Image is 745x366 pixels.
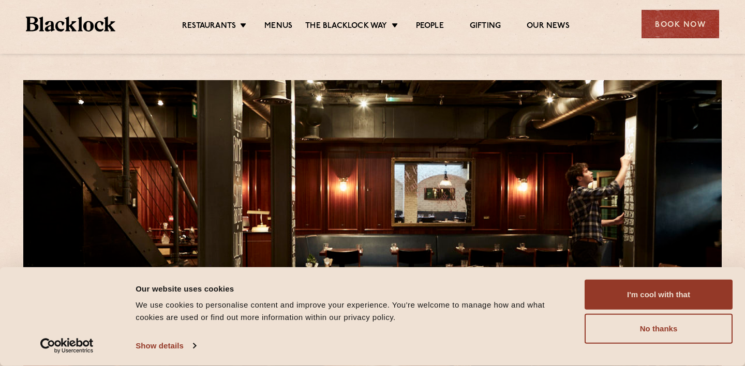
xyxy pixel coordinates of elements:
[642,10,719,38] div: Book Now
[136,338,196,354] a: Show details
[264,21,292,33] a: Menus
[585,314,733,344] button: No thanks
[305,21,387,33] a: The Blacklock Way
[527,21,570,33] a: Our News
[136,282,573,295] div: Our website uses cookies
[136,299,573,324] div: We use cookies to personalise content and improve your experience. You're welcome to manage how a...
[26,17,115,32] img: BL_Textured_Logo-footer-cropped.svg
[416,21,444,33] a: People
[22,338,112,354] a: Usercentrics Cookiebot - opens in a new window
[182,21,236,33] a: Restaurants
[470,21,501,33] a: Gifting
[585,280,733,310] button: I'm cool with that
